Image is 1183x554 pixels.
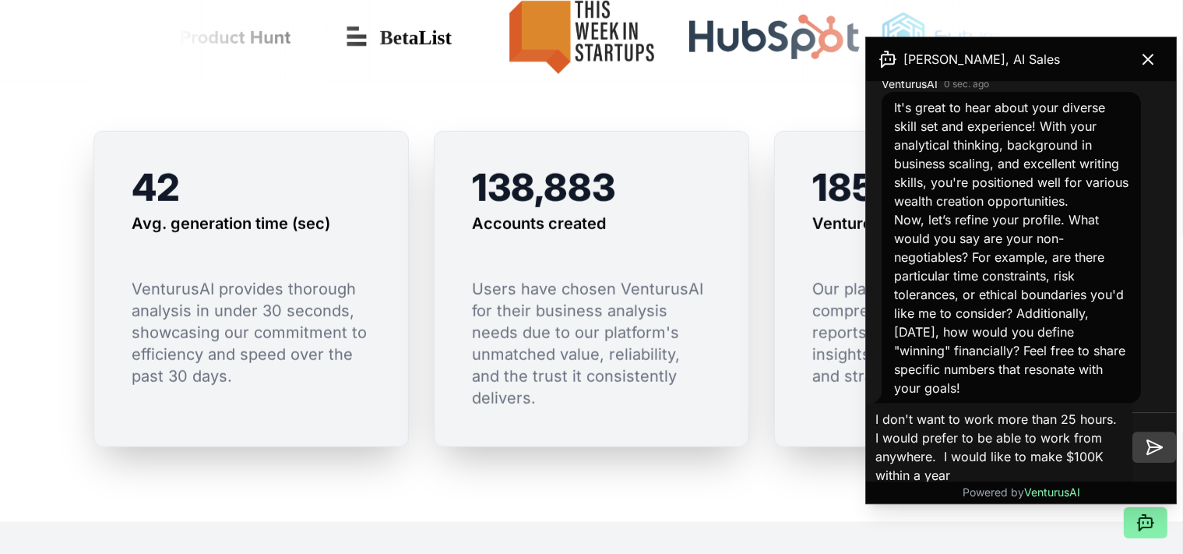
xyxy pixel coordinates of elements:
[333,14,473,61] img: Betalist
[894,210,1128,397] p: Now, let’s refine your profile. What would you say are your non-negotiables? For example, are the...
[903,50,1060,69] span: [PERSON_NAME], AI Sales
[1024,485,1080,499] span: VenturusAI
[866,404,1132,491] textarea: I don't want to work more than 25 hours. I would prefer to be able to work from anywhere. I would...
[472,164,615,210] span: 138,883
[963,485,1080,500] p: Powered by
[812,278,1051,387] p: Our platform generated comprehensive business reports, each offering tailored insights for decisi...
[132,164,180,210] span: 42
[472,278,711,409] p: Users have chosen VenturusAI for their business analysis needs due to our platform's unmatched va...
[472,213,606,235] h3: Accounts created
[882,76,938,91] span: VenturusAI
[812,164,953,210] span: 185,570
[894,97,1128,210] p: It's great to hear about your diverse skill set and experience! With your analytical thinking, ba...
[812,213,952,235] h3: Ventures analyzed
[132,278,371,387] p: VenturusAI provides thorough analysis in under 30 seconds, showcasing our commitment to efficienc...
[944,77,989,90] time: 0 sec. ago
[688,14,858,61] img: Hubspot
[132,213,330,235] h3: Avg. generation time (sec)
